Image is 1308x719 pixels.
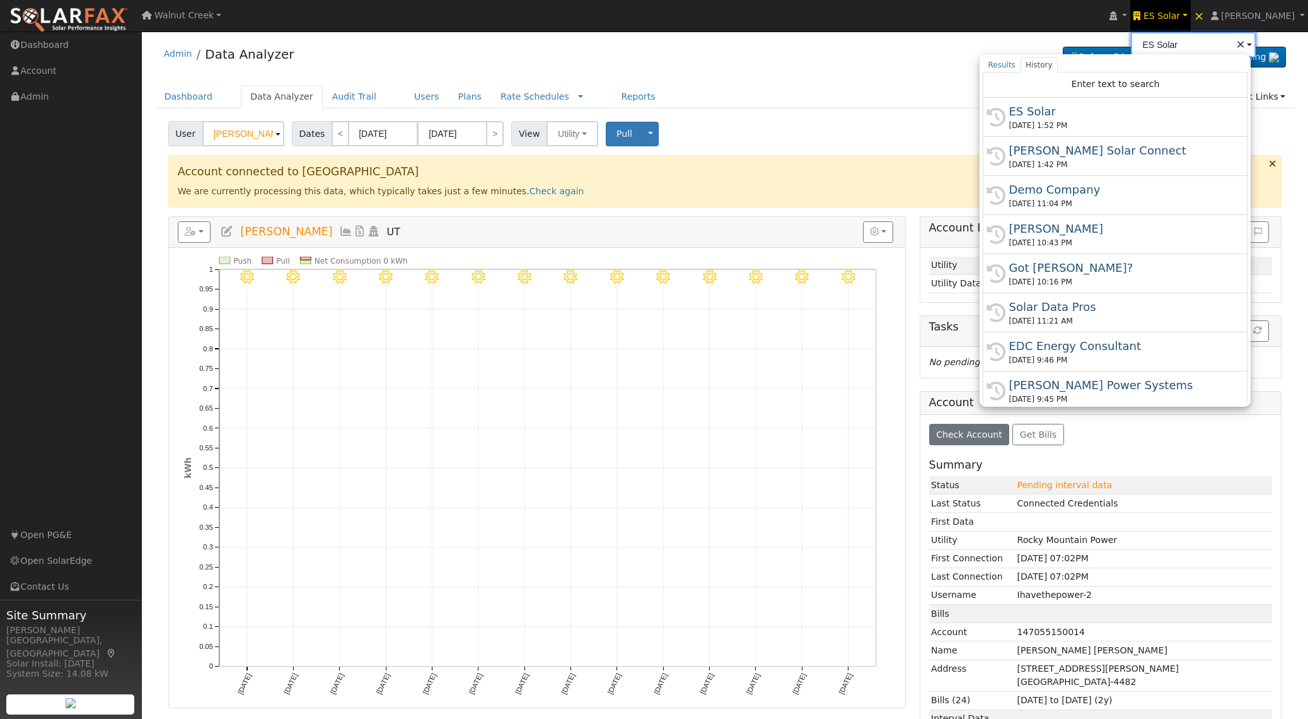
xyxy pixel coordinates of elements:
[425,270,439,284] i: 8/05 - Clear
[929,623,1015,641] td: Account
[1009,120,1233,131] div: [DATE] 1:52 PM
[616,129,632,139] span: Pull
[929,459,1273,472] h5: Summary
[199,523,213,531] text: 0.35
[199,643,213,650] text: 0.05
[6,657,135,670] div: Solar Install: [DATE]
[929,691,1015,710] td: Bills (24)
[1072,79,1160,89] span: Enter text to search
[168,121,203,146] span: User
[106,648,117,658] a: Map
[1009,394,1233,405] div: [DATE] 9:45 PM
[1009,259,1233,276] div: Got [PERSON_NAME]?
[286,270,300,284] i: 8/02 - Clear
[929,586,1015,604] td: Username
[656,270,670,284] i: 8/10 - Clear
[547,121,598,146] button: Utility
[699,672,715,695] text: [DATE]
[987,186,1005,205] i: History
[518,270,531,284] i: 8/07 - Clear
[202,121,284,146] input: Select a User
[203,424,213,431] text: 0.6
[292,121,332,146] span: Dates
[929,660,1015,691] td: Address
[1218,85,1295,108] a: Quick Links
[1246,320,1269,342] button: Refresh
[486,121,504,146] a: >
[1009,298,1233,315] div: Solar Data Pros
[703,270,717,284] i: 8/11 - Clear
[1221,11,1295,21] span: [PERSON_NAME]
[987,382,1005,400] i: History
[203,503,213,511] text: 0.4
[220,225,234,238] a: Edit User (34995)
[929,424,1010,445] button: Check Account
[987,225,1005,244] i: History
[610,270,624,284] i: 8/09 - Clear
[168,155,1282,207] div: We are currently processing this data, which typically takes just a few minutes.
[6,667,135,681] div: System Size: 14.08 kW
[276,257,290,266] text: Pull
[987,303,1005,322] i: History
[66,698,76,708] img: retrieve
[6,634,135,660] div: [GEOGRAPHIC_DATA], [GEOGRAPHIC_DATA]
[1063,47,1161,68] a: Refer a Friend
[929,257,1051,275] td: Utility
[929,357,1006,367] i: No pending tasks
[514,672,530,695] text: [DATE]
[240,225,332,238] span: [PERSON_NAME]
[1015,660,1272,691] td: [STREET_ADDRESS][PERSON_NAME] [GEOGRAPHIC_DATA]-4482
[1015,586,1272,604] td: Ihavethepower-2
[929,568,1015,586] td: Last Connection
[421,672,437,695] text: [DATE]
[1194,8,1205,23] span: ×
[199,603,213,611] text: 0.15
[199,563,213,571] text: 0.25
[1009,220,1233,237] div: [PERSON_NAME]
[1009,103,1233,120] div: ES Solar
[1143,11,1180,21] span: ES Solar
[203,344,213,352] text: 0.8
[9,7,128,33] img: SolarFax
[1009,315,1233,327] div: [DATE] 11:21 AM
[233,257,252,266] text: Push
[379,270,393,284] i: 8/04 - Clear
[236,672,253,695] text: [DATE]
[929,396,974,409] h5: Account
[1269,52,1279,62] img: retrieve
[606,122,643,146] button: Pull
[323,85,386,108] a: Audit Trail
[501,91,569,102] a: Rate Schedules
[1009,142,1233,159] div: [PERSON_NAME] Solar Connect
[468,672,484,695] text: [DATE]
[199,285,213,293] text: 0.95
[791,672,807,695] text: [DATE]
[375,672,391,695] text: [DATE]
[1236,37,1245,50] span: ×
[353,225,367,238] a: Bills
[241,85,323,108] a: Data Analyzer
[199,365,213,372] text: 0.75
[164,49,192,59] a: Admin
[209,662,212,670] text: 0
[511,121,547,146] span: View
[339,225,353,238] a: Multi-Series Graph
[333,270,347,284] i: 8/03 - Clear
[328,672,345,695] text: [DATE]
[1015,549,1272,568] td: [DATE] 07:02PM
[1247,221,1269,243] button: Issue History
[6,607,135,624] span: Site Summary
[987,108,1005,127] i: History
[1009,181,1233,198] div: Demo Company
[209,265,212,272] text: 1
[315,257,408,266] text: Net Consumption 0 kWh
[203,543,213,551] text: 0.3
[155,85,223,108] a: Dashboard
[929,549,1015,568] td: First Connection
[199,444,213,452] text: 0.55
[838,672,854,695] text: [DATE]
[1009,377,1233,394] div: [PERSON_NAME] Power Systems
[449,85,491,108] a: Plans
[203,623,213,630] text: 0.1
[178,165,1273,178] h3: Account connected to [GEOGRAPHIC_DATA]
